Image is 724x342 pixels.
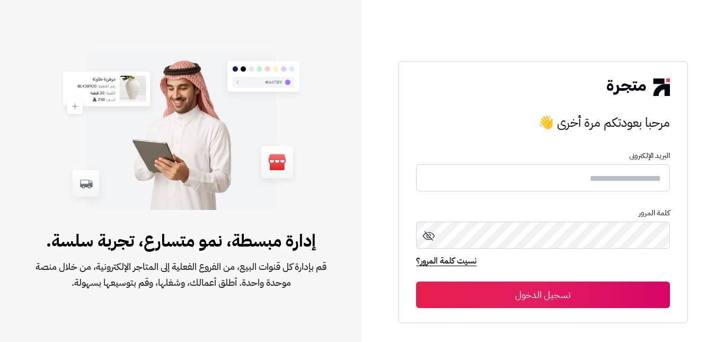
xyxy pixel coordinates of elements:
[416,282,669,308] button: تسجيل الدخول
[34,259,328,291] span: قم بإدارة كل قنوات البيع، من الفروع الفعلية إلى المتاجر الإلكترونية، من خلال منصة موحدة واحدة. أط...
[607,78,669,95] img: logo-2.png
[34,228,328,253] span: إدارة مبسطة، نمو متسارع، تجربة سلسة.
[416,255,476,269] a: نسيت كلمة المرور؟
[416,112,669,133] h3: مرحبا بعودتكم مرة أخرى 👋
[416,152,669,160] p: البريد الإلكترونى
[416,209,669,217] p: كلمة المرور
